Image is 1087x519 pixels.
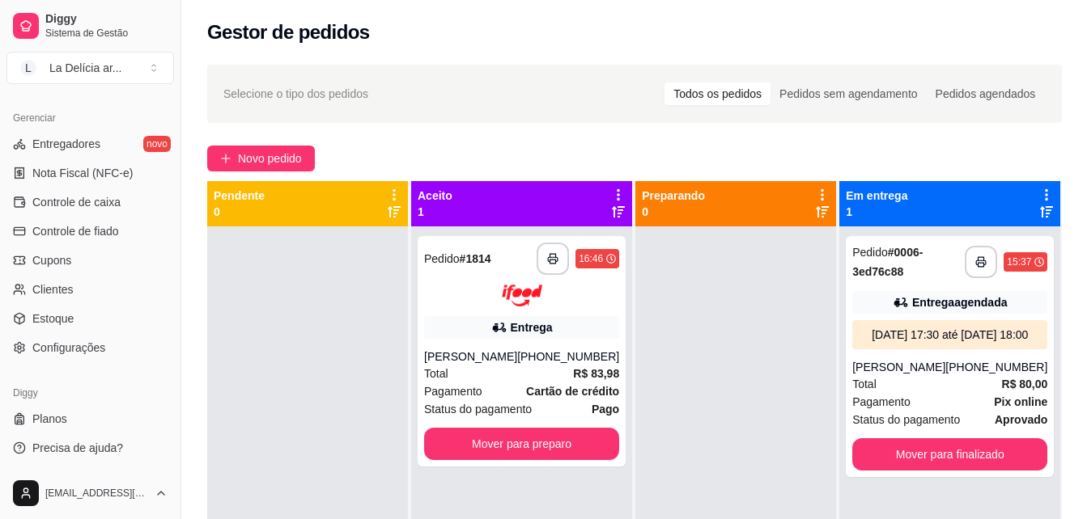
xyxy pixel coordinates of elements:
div: [PHONE_NUMBER] [945,359,1047,375]
span: Pagamento [852,393,911,411]
div: Entrega [511,319,553,335]
span: Status do pagamento [852,411,960,428]
div: 15:37 [1007,255,1031,268]
div: Gerenciar [6,105,174,131]
div: Todos os pedidos [665,82,771,105]
span: Configurações [32,340,105,356]
span: Diggy [45,12,168,27]
p: Em entrega [846,188,907,204]
a: Clientes [6,276,174,302]
span: Planos [32,411,67,427]
a: DiggySistema de Gestão [6,6,174,45]
div: La Delícia ar ... [49,60,122,76]
div: Pedidos agendados [927,82,1045,105]
span: L [20,60,36,76]
h2: Gestor de pedidos [207,19,370,45]
a: Estoque [6,306,174,331]
span: Status do pagamento [424,400,532,418]
button: Select a team [6,52,174,84]
span: Pedido [852,246,888,259]
button: Mover para finalizado [852,438,1047,470]
button: [EMAIL_ADDRESS][DOMAIN_NAME] [6,474,174,513]
span: [EMAIL_ADDRESS][DOMAIN_NAME] [45,487,148,500]
span: Cupons [32,252,71,268]
p: 1 [418,204,452,220]
span: Selecione o tipo dos pedidos [223,85,368,103]
p: Aceito [418,188,452,204]
button: Mover para preparo [424,428,619,460]
a: Configurações [6,335,174,361]
p: 1 [846,204,907,220]
span: Pagamento [424,382,482,400]
p: Pendente [214,188,265,204]
a: Cupons [6,247,174,273]
strong: Pix online [994,395,1047,408]
div: [PHONE_NUMBER] [517,348,619,365]
span: Entregadores [32,136,100,152]
img: ifood [502,285,542,306]
span: Nota Fiscal (NFC-e) [32,165,133,181]
span: Estoque [32,310,74,327]
div: [PERSON_NAME] [852,359,945,375]
div: Pedidos sem agendamento [771,82,926,105]
p: Preparando [642,188,705,204]
div: Diggy [6,380,174,406]
span: Total [852,375,877,393]
strong: R$ 83,98 [573,367,619,380]
span: Clientes [32,281,74,297]
a: Nota Fiscal (NFC-e) [6,160,174,186]
div: [PERSON_NAME] [424,348,517,365]
strong: # 0006-3ed76c88 [852,246,923,278]
span: Total [424,365,448,382]
div: Entrega agendada [912,294,1007,310]
button: Novo pedido [207,146,315,171]
span: Sistema de Gestão [45,27,168,40]
div: [DATE] 17:30 até [DATE] 18:00 [859,327,1041,343]
a: Planos [6,406,174,432]
a: Precisa de ajuda? [6,435,174,461]
strong: aprovado [995,413,1047,426]
span: Novo pedido [238,150,302,167]
strong: R$ 80,00 [1002,378,1048,390]
p: 0 [642,204,705,220]
a: Controle de fiado [6,218,174,244]
strong: Cartão de crédito [526,385,619,398]
span: Controle de caixa [32,194,121,210]
span: Controle de fiado [32,223,119,239]
span: Precisa de ajuda? [32,440,123,456]
strong: Pago [592,403,619,416]
span: plus [220,153,231,164]
span: Pedido [424,252,460,265]
p: 0 [214,204,265,220]
div: 16:46 [579,252,603,265]
a: Entregadoresnovo [6,131,174,157]
strong: # 1814 [460,252,491,265]
a: Controle de caixa [6,189,174,215]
